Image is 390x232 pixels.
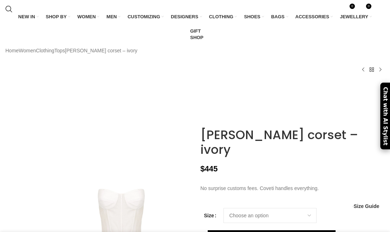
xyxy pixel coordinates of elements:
[340,9,372,24] a: JEWELLERY
[106,9,120,24] a: MEN
[209,9,237,24] a: CLOTHING
[46,14,67,20] span: SHOP BY
[376,65,385,74] a: Next product
[36,47,54,55] a: Clothing
[77,9,99,24] a: WOMEN
[181,31,188,38] img: GiftBag
[65,47,137,55] span: [PERSON_NAME] corset – ivory
[2,2,16,16] a: Search
[18,9,39,24] a: NEW IN
[2,9,388,43] div: Main navigation
[201,92,233,124] img: Shona Joy
[77,14,96,20] span: WOMEN
[271,14,285,20] span: BAGS
[201,164,218,173] bdi: 445
[4,163,47,185] img: Shona Joy Tops
[127,14,160,20] span: CUSTOMIZING
[181,26,209,43] a: GIFT SHOP
[244,14,260,20] span: SHOES
[341,2,355,16] a: 0
[357,2,372,16] div: My Wishlist
[171,9,202,24] a: DESIGNERS
[350,4,355,9] span: 0
[190,28,209,41] span: GIFT SHOP
[5,47,138,55] nav: Breadcrumb
[340,14,368,20] span: JEWELLERY
[204,212,217,219] label: Size
[357,2,372,16] a: 0
[366,4,371,9] span: 0
[209,14,233,20] span: CLOTHING
[5,47,19,55] a: Home
[106,14,117,20] span: MEN
[171,14,198,20] span: DESIGNERS
[127,9,164,24] a: CUSTOMIZING
[4,189,47,211] img: Shona Joy Tops
[201,128,385,157] h1: [PERSON_NAME] corset – ivory
[201,164,205,173] span: $
[295,14,329,20] span: ACCESSORIES
[46,9,70,24] a: SHOP BY
[19,47,36,55] a: Women
[271,9,288,24] a: BAGS
[201,184,385,192] p: No surprise customs fees. Coveti handles everything.
[359,65,367,74] a: Previous product
[54,47,65,55] a: Tops
[295,9,333,24] a: ACCESSORIES
[244,9,264,24] a: SHOES
[18,14,35,20] span: NEW IN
